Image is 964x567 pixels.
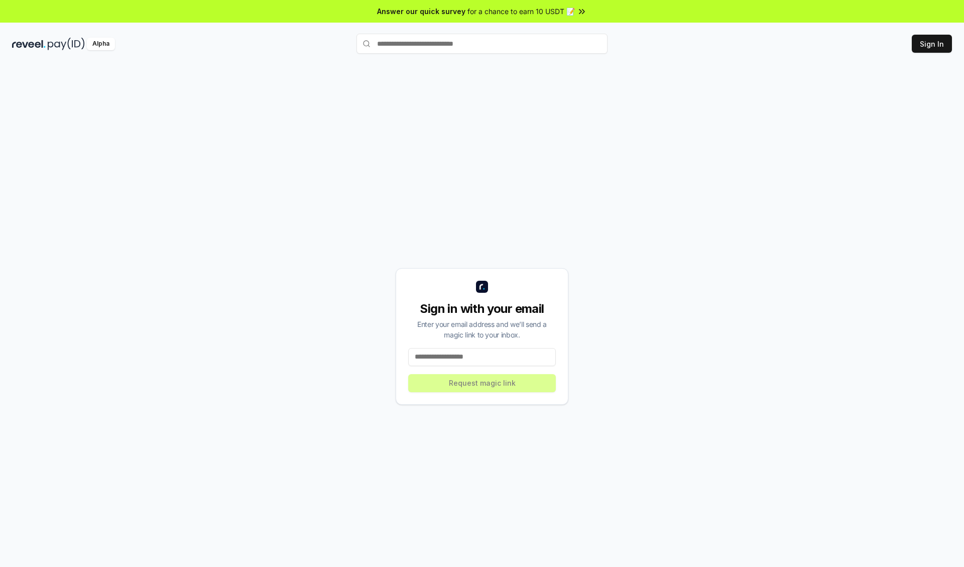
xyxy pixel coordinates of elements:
span: for a chance to earn 10 USDT 📝 [467,6,575,17]
div: Alpha [87,38,115,50]
img: logo_small [476,281,488,293]
div: Sign in with your email [408,301,556,317]
div: Enter your email address and we’ll send a magic link to your inbox. [408,319,556,340]
img: reveel_dark [12,38,46,50]
span: Answer our quick survey [377,6,465,17]
button: Sign In [912,35,952,53]
img: pay_id [48,38,85,50]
